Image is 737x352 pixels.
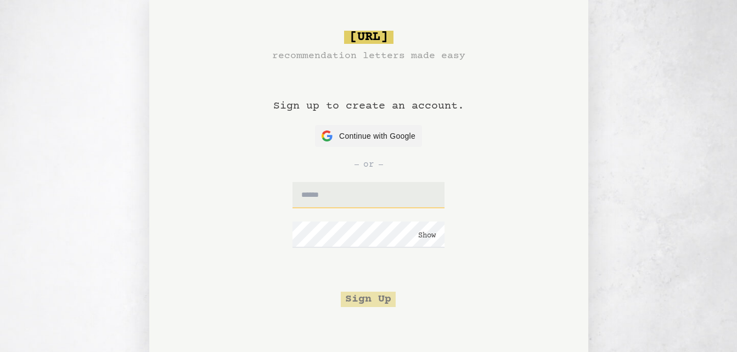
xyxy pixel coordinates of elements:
[273,64,464,125] h1: Sign up to create an account.
[341,292,396,307] button: Sign Up
[315,125,422,147] button: Continue with Google
[272,48,465,64] h3: recommendation letters made easy
[339,130,415,142] span: Continue with Google
[344,31,393,44] span: [URL]
[418,230,436,241] button: Show
[363,158,374,171] span: or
